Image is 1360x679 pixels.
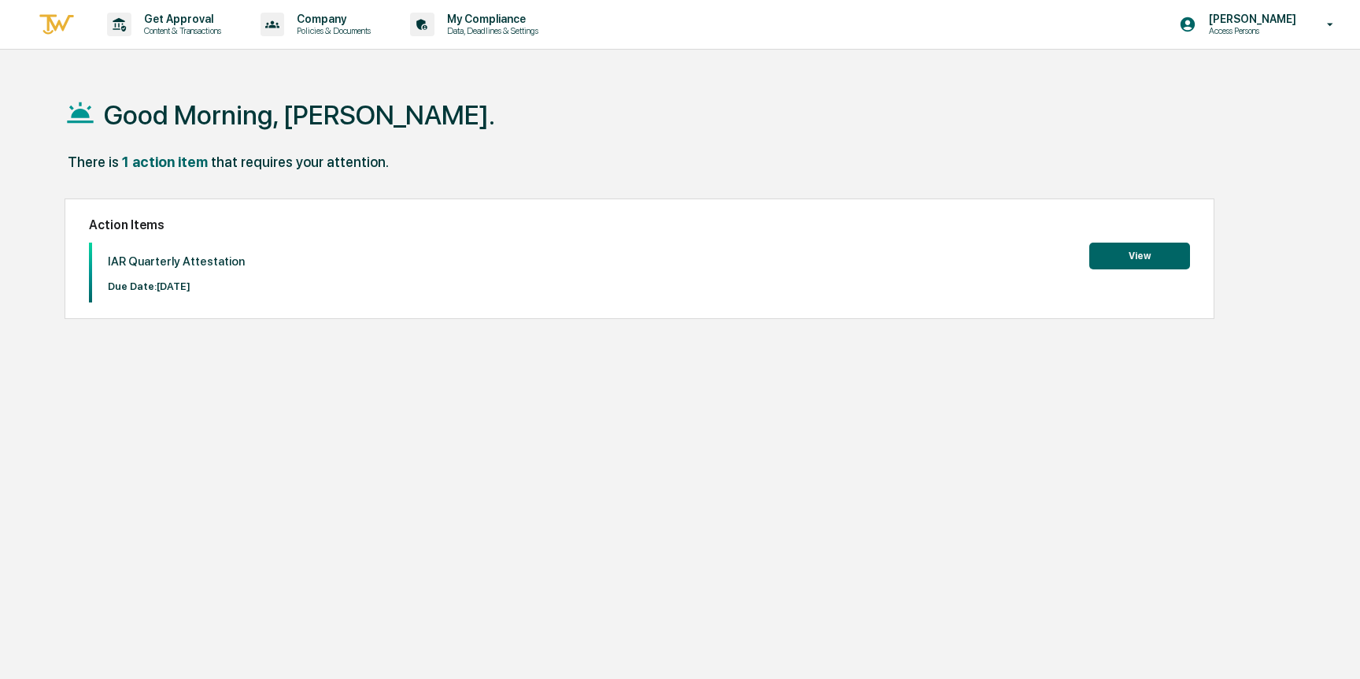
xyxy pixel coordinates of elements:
[1089,243,1190,269] button: View
[284,25,379,36] p: Policies & Documents
[1196,25,1304,36] p: Access Persons
[131,25,229,36] p: Content & Transactions
[1196,13,1304,25] p: [PERSON_NAME]
[434,13,546,25] p: My Compliance
[104,99,495,131] h1: Good Morning, [PERSON_NAME].
[108,280,245,292] p: Due Date: [DATE]
[131,13,229,25] p: Get Approval
[122,154,208,170] div: 1 action item
[1089,247,1190,262] a: View
[108,254,245,269] p: IAR Quarterly Attestation
[284,13,379,25] p: Company
[434,25,546,36] p: Data, Deadlines & Settings
[38,12,76,38] img: logo
[211,154,389,170] div: that requires your attention.
[68,154,119,170] div: There is
[89,217,1191,232] h2: Action Items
